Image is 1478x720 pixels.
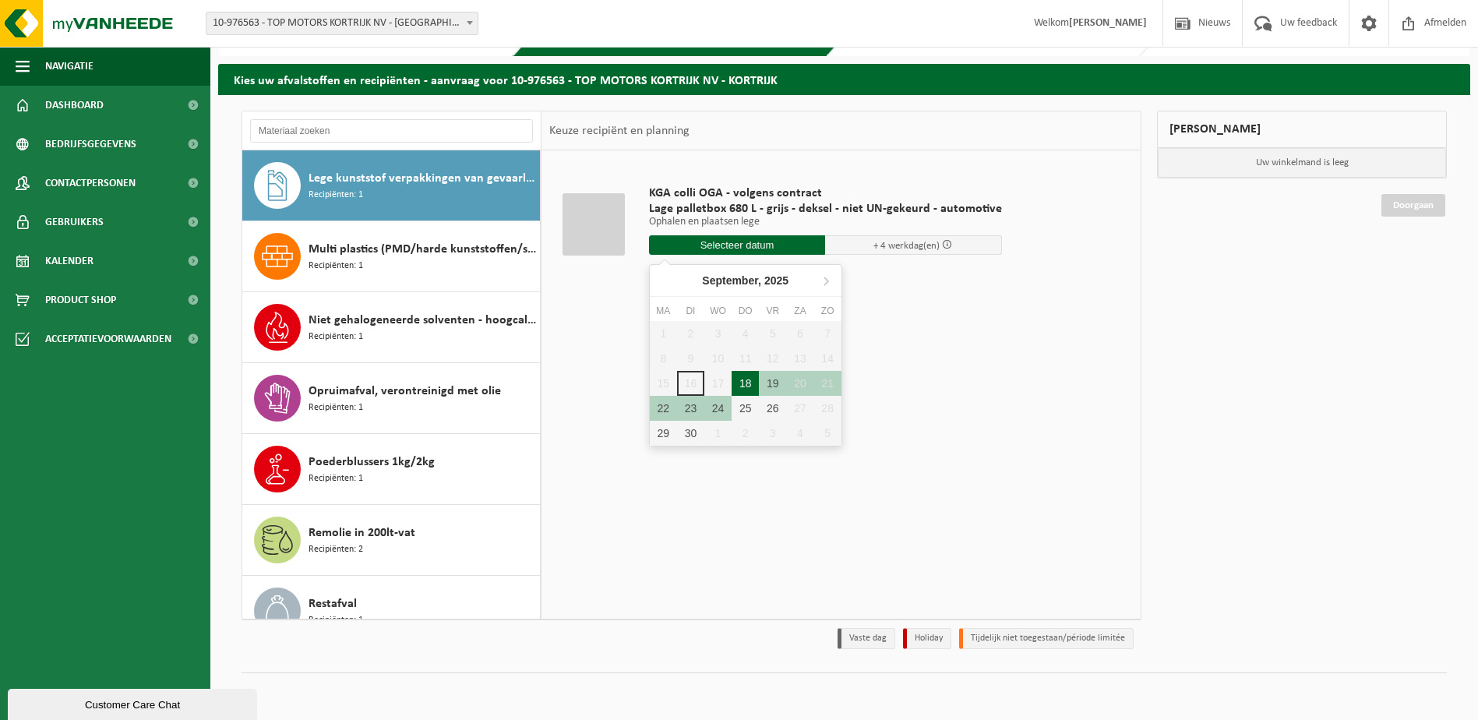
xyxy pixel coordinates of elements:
[309,330,363,344] span: Recipiënten: 1
[1158,148,1446,178] p: Uw winkelmand is leeg
[309,401,363,415] span: Recipiënten: 1
[309,524,415,542] span: Remolie in 200lt-vat
[242,505,541,576] button: Remolie in 200lt-vat Recipiënten: 2
[903,628,951,649] li: Holiday
[242,292,541,363] button: Niet gehalogeneerde solventen - hoogcalorisch in 200lt-vat Recipiënten: 1
[959,628,1134,649] li: Tijdelijk niet toegestaan/période limitée
[704,303,732,319] div: wo
[814,303,841,319] div: zo
[8,686,260,720] iframe: chat widget
[732,371,759,396] div: 18
[759,303,786,319] div: vr
[759,371,786,396] div: 19
[309,382,501,401] span: Opruimafval, verontreinigd met olie
[309,542,363,557] span: Recipiënten: 2
[309,471,363,486] span: Recipiënten: 1
[649,217,1002,228] p: Ophalen en plaatsen lege
[649,185,1002,201] span: KGA colli OGA - volgens contract
[696,268,795,293] div: September,
[1069,17,1147,29] strong: [PERSON_NAME]
[309,595,357,613] span: Restafval
[206,12,478,34] span: 10-976563 - TOP MOTORS KORTRIJK NV - KORTRIJK
[786,303,813,319] div: za
[649,235,826,255] input: Selecteer datum
[704,396,732,421] div: 24
[45,86,104,125] span: Dashboard
[1381,194,1445,217] a: Doorgaan
[764,275,788,286] i: 2025
[242,150,541,221] button: Lege kunststof verpakkingen van gevaarlijke stoffen Recipiënten: 1
[732,421,759,446] div: 2
[309,311,536,330] span: Niet gehalogeneerde solventen - hoogcalorisch in 200lt-vat
[704,421,732,446] div: 1
[541,111,697,150] div: Keuze recipiënt en planning
[45,47,93,86] span: Navigatie
[250,119,533,143] input: Materiaal zoeken
[677,421,704,446] div: 30
[218,64,1470,94] h2: Kies uw afvalstoffen en recipiënten - aanvraag voor 10-976563 - TOP MOTORS KORTRIJK NV - KORTRIJK
[309,240,536,259] span: Multi plastics (PMD/harde kunststoffen/spanbanden/EPS/folie naturel/folie gemengd)
[650,396,677,421] div: 22
[732,303,759,319] div: do
[649,201,1002,217] span: Lage palletbox 680 L - grijs - deksel - niet UN-gekeurd - automotive
[677,396,704,421] div: 23
[1157,111,1447,148] div: [PERSON_NAME]
[732,396,759,421] div: 25
[309,259,363,274] span: Recipiënten: 1
[650,421,677,446] div: 29
[206,12,478,35] span: 10-976563 - TOP MOTORS KORTRIJK NV - KORTRIJK
[45,319,171,358] span: Acceptatievoorwaarden
[45,281,116,319] span: Product Shop
[838,628,895,649] li: Vaste dag
[45,203,104,242] span: Gebruikers
[45,125,136,164] span: Bedrijfsgegevens
[309,188,363,203] span: Recipiënten: 1
[242,363,541,434] button: Opruimafval, verontreinigd met olie Recipiënten: 1
[759,396,786,421] div: 26
[309,613,363,628] span: Recipiënten: 1
[45,242,93,281] span: Kalender
[242,221,541,292] button: Multi plastics (PMD/harde kunststoffen/spanbanden/EPS/folie naturel/folie gemengd) Recipiënten: 1
[309,169,536,188] span: Lege kunststof verpakkingen van gevaarlijke stoffen
[873,241,940,251] span: + 4 werkdag(en)
[759,421,786,446] div: 3
[650,303,677,319] div: ma
[45,164,136,203] span: Contactpersonen
[677,303,704,319] div: di
[309,453,435,471] span: Poederblussers 1kg/2kg
[242,434,541,505] button: Poederblussers 1kg/2kg Recipiënten: 1
[242,576,541,647] button: Restafval Recipiënten: 1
